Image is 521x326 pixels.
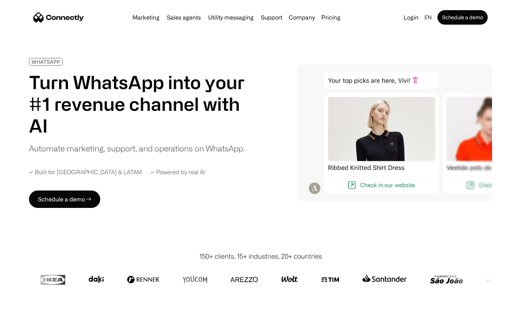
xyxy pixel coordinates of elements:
[437,10,488,25] a: Schedule a demo
[7,313,43,323] aside: Language selected: English
[164,14,204,20] a: Sales agents
[401,12,422,22] a: Login
[29,191,100,208] a: Schedule a demo →
[258,14,285,20] a: Support
[205,14,257,20] a: Utility messaging
[29,169,142,176] div: ✓ Built for [GEOGRAPHIC_DATA] & LATAM
[29,142,244,154] div: Automate marketing, support, and operations on WhatsApp.
[29,71,253,137] h1: Turn WhatsApp into your #1 revenue channel with AI
[199,251,322,261] div: 150+ clients, 15+ industries, 20+ countries
[14,313,43,323] ul: Language list
[318,14,343,20] a: Pricing
[424,12,432,22] div: en
[31,59,60,64] div: WHATSAPP
[289,12,315,22] div: Company
[151,169,205,176] div: ✓ Powered by real AI
[130,14,162,20] a: Marketing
